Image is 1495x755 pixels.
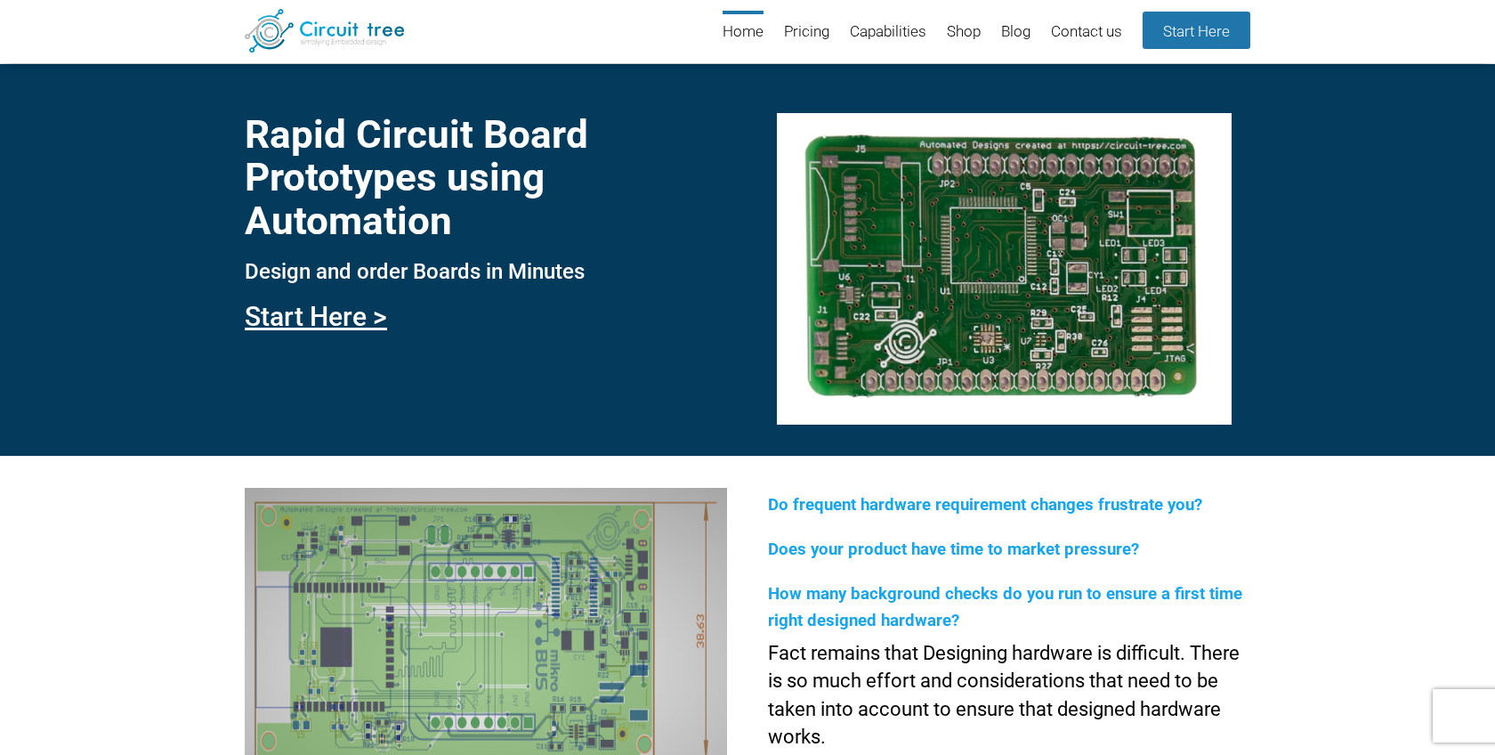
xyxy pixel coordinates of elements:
[768,540,1139,559] span: Does your product have time to market pressure?
[1143,12,1250,49] a: Start Here
[947,11,981,54] a: Shop
[245,9,404,53] img: Circuit Tree
[245,260,727,283] h3: Design and order Boards in Minutes
[768,495,1202,515] span: Do frequent hardware requirement changes frustrate you?
[1001,11,1030,54] a: Blog
[850,11,926,54] a: Capabilities
[768,584,1242,630] span: How many background checks do you run to ensure a first time right designed hardware?
[245,301,387,332] a: Start Here >
[768,639,1250,751] p: Fact remains that Designing hardware is difficult. There is so much effort and considerations tha...
[245,113,727,242] h1: Rapid Circuit Board Prototypes using Automation
[1051,11,1122,54] a: Contact us
[723,11,764,54] a: Home
[784,11,829,54] a: Pricing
